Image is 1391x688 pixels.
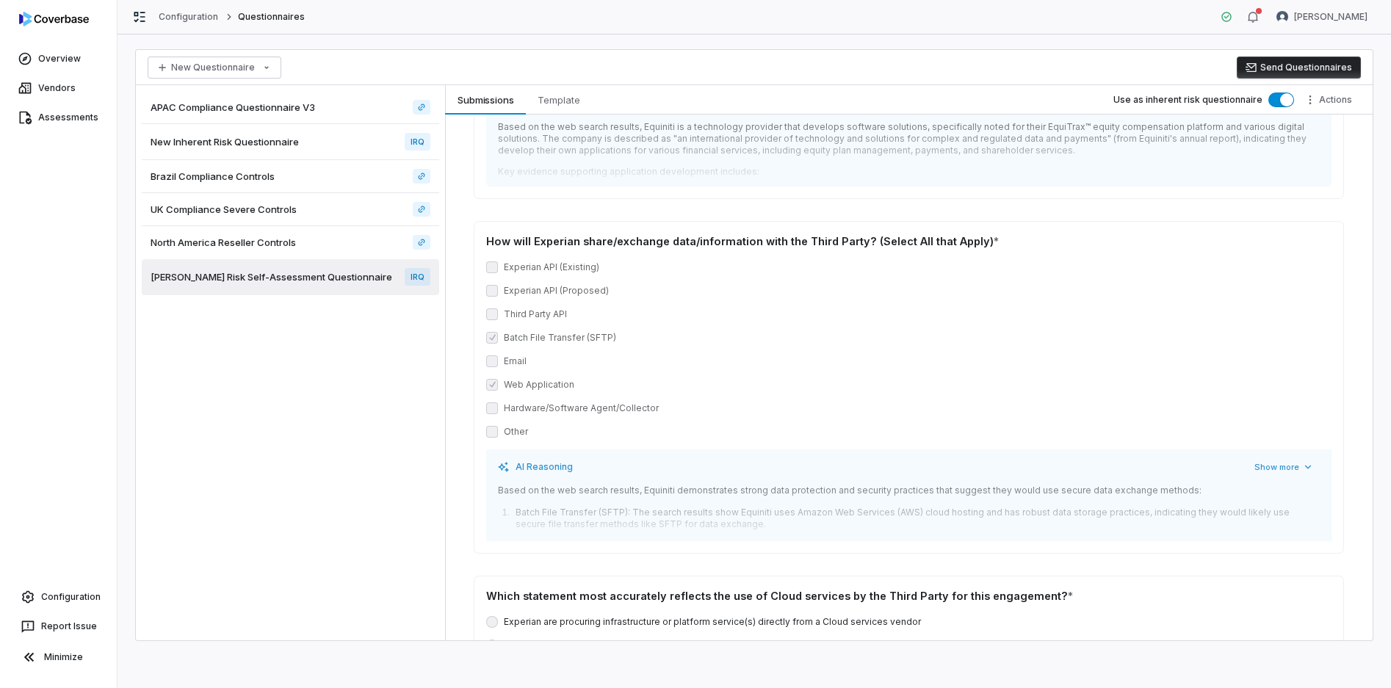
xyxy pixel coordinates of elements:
[148,57,281,79] button: New Questionnaire
[498,166,1320,178] p: Key evidence supporting application development includes:
[504,261,599,273] label: Experian API (Existing)
[6,642,111,672] button: Minimize
[516,461,573,473] span: AI Reasoning
[1276,11,1288,23] img: Verity Billson avatar
[405,268,430,286] span: IRQ
[504,640,934,651] label: Experian information/data is ONLY stored/processed in Cloud services managed by the Third-Party
[159,11,219,23] a: Configuration
[19,12,89,26] img: logo-D7KZi-bG.svg
[486,233,1332,250] div: How will Experian share/exchange data/information with the Third Party? (Select All that Apply)
[151,170,275,183] span: Brazil Compliance Controls
[504,285,609,297] label: Experian API (Proposed)
[151,135,299,148] span: New Inherent Risk Questionnaire
[413,235,430,250] a: North America Reseller Controls
[504,426,528,438] label: Other
[413,202,430,217] a: UK Compliance Severe Controls
[3,46,114,72] a: Overview
[504,355,527,367] label: Email
[532,90,586,109] span: Template
[504,308,567,320] label: Third Party API
[512,507,1320,530] li: Batch File Transfer (SFTP): The search results show Equiniti uses Amazon Web Services (AWS) cloud...
[504,616,921,628] label: Experian are procuring infrastructure or platform service(s) directly from a Cloud services vendor
[504,332,616,344] label: Batch File Transfer (SFTP)
[1294,11,1367,23] span: [PERSON_NAME]
[151,203,297,216] span: UK Compliance Severe Controls
[142,193,439,226] a: UK Compliance Severe Controls
[151,236,296,249] span: North America Reseller Controls
[413,100,430,115] a: APAC Compliance Questionnaire V3
[1300,89,1361,111] button: More actions
[1113,94,1262,106] label: Use as inherent risk questionnaire
[238,11,306,23] span: Questionnaires
[486,588,1332,604] div: Which statement most accurately reflects the use of Cloud services by the Third Party for this en...
[498,485,1320,496] p: Based on the web search results, Equiniti demonstrates strong data protection and security practi...
[151,101,315,114] span: APAC Compliance Questionnaire V3
[1249,458,1320,476] button: Show more
[405,133,430,151] span: IRQ
[498,121,1320,156] p: Based on the web search results, Equiniti is a technology provider that develops software solutio...
[3,104,114,131] a: Assessments
[413,169,430,184] a: Brazil Compliance Controls
[6,584,111,610] a: Configuration
[142,226,439,259] a: North America Reseller Controls
[3,75,114,101] a: Vendors
[504,379,574,391] label: Web Application
[504,402,659,414] label: Hardware/Software Agent/Collector
[151,270,392,283] span: [PERSON_NAME] Risk Self-Assessment Questionnaire
[142,91,439,124] a: APAC Compliance Questionnaire V3
[1237,57,1361,79] button: Send Questionnaires
[142,124,439,160] a: New Inherent Risk QuestionnaireIRQ
[1268,6,1376,28] button: Verity Billson avatar[PERSON_NAME]
[142,259,439,295] a: [PERSON_NAME] Risk Self-Assessment QuestionnaireIRQ
[6,613,111,640] button: Report Issue
[142,160,439,193] a: Brazil Compliance Controls
[452,90,520,109] span: Submissions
